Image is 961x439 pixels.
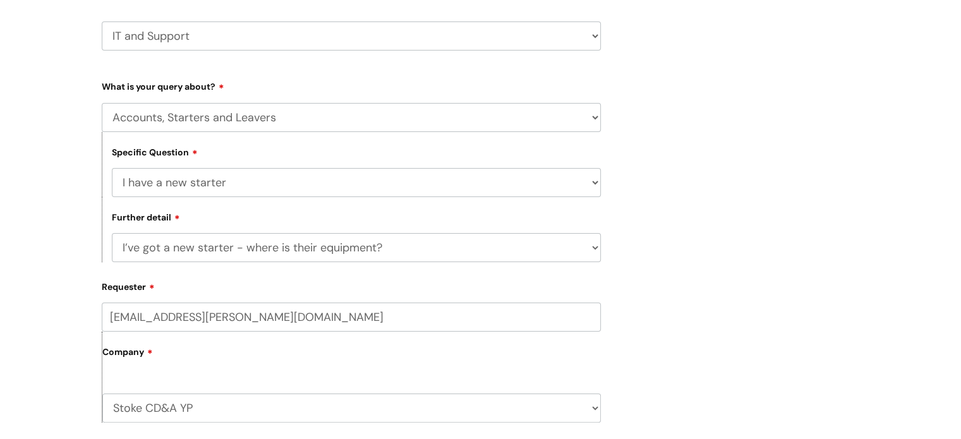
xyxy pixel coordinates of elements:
[102,342,601,371] label: Company
[102,77,601,92] label: What is your query about?
[112,145,198,158] label: Specific Question
[112,210,180,223] label: Further detail
[102,277,601,292] label: Requester
[102,303,601,332] input: Email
